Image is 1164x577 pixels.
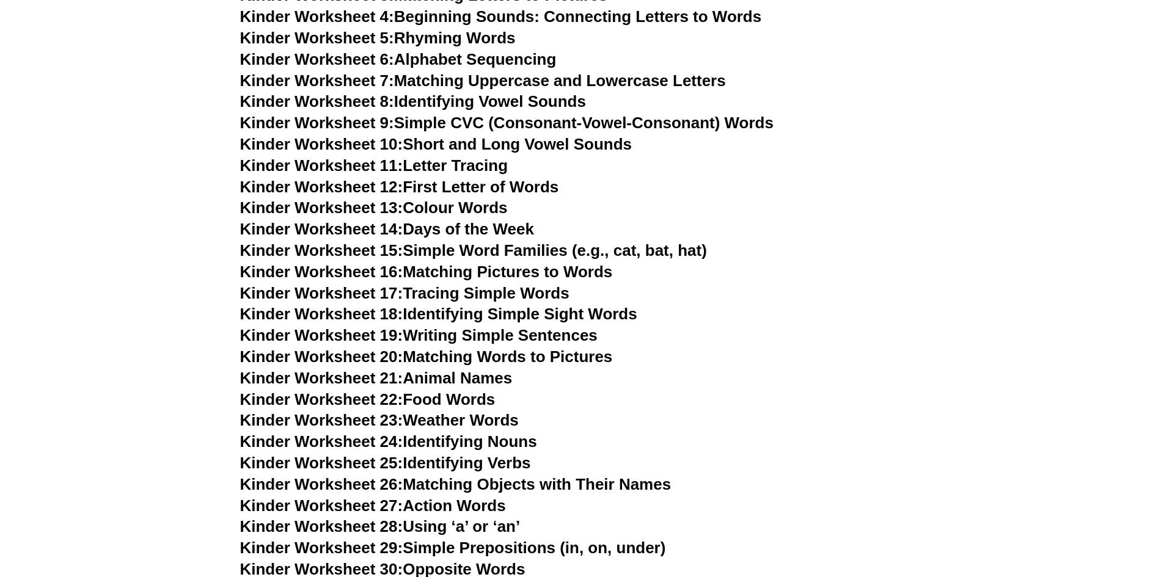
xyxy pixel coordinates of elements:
[240,71,394,90] span: Kinder Worksheet 7:
[240,454,531,472] a: Kinder Worksheet 25:Identifying Verbs
[240,432,403,451] span: Kinder Worksheet 24:
[240,284,403,302] span: Kinder Worksheet 17:
[240,7,394,26] span: Kinder Worksheet 4:
[240,114,394,132] span: Kinder Worksheet 9:
[240,454,403,472] span: Kinder Worksheet 25:
[961,439,1164,577] iframe: Chat Widget
[240,220,534,238] a: Kinder Worksheet 14:Days of the Week
[240,347,613,366] a: Kinder Worksheet 20:Matching Words to Pictures
[240,263,613,281] a: Kinder Worksheet 16:Matching Pictures to Words
[240,198,403,217] span: Kinder Worksheet 13:
[240,156,508,175] a: Kinder Worksheet 11:Letter Tracing
[240,263,403,281] span: Kinder Worksheet 16:
[240,114,774,132] a: Kinder Worksheet 9:Simple CVC (Consonant-Vowel-Consonant) Words
[240,517,403,535] span: Kinder Worksheet 28:
[240,390,496,408] a: Kinder Worksheet 22:Food Words
[240,411,403,429] span: Kinder Worksheet 23:
[240,29,394,47] span: Kinder Worksheet 5:
[240,539,403,557] span: Kinder Worksheet 29:
[240,284,569,302] a: Kinder Worksheet 17:Tracing Simple Words
[240,369,513,387] a: Kinder Worksheet 21:Animal Names
[240,50,557,68] a: Kinder Worksheet 6:Alphabet Sequencing
[240,241,403,259] span: Kinder Worksheet 15:
[240,241,707,259] a: Kinder Worksheet 15:Simple Word Families (e.g., cat, bat, hat)
[240,92,586,111] a: Kinder Worksheet 8:Identifying Vowel Sounds
[240,432,537,451] a: Kinder Worksheet 24:Identifying Nouns
[240,326,598,344] a: Kinder Worksheet 19:Writing Simple Sentences
[240,178,559,196] a: Kinder Worksheet 12:First Letter of Words
[240,178,403,196] span: Kinder Worksheet 12:
[240,411,519,429] a: Kinder Worksheet 23:Weather Words
[240,496,506,515] a: Kinder Worksheet 27:Action Words
[240,135,632,153] a: Kinder Worksheet 10:Short and Long Vowel Sounds
[240,50,394,68] span: Kinder Worksheet 6:
[240,92,394,111] span: Kinder Worksheet 8:
[240,475,403,493] span: Kinder Worksheet 26:
[240,156,403,175] span: Kinder Worksheet 11:
[240,326,403,344] span: Kinder Worksheet 19:
[240,135,403,153] span: Kinder Worksheet 10:
[240,390,403,408] span: Kinder Worksheet 22:
[240,305,403,323] span: Kinder Worksheet 18:
[240,305,637,323] a: Kinder Worksheet 18:Identifying Simple Sight Words
[240,517,521,535] a: Kinder Worksheet 28:Using ‘a’ or ‘an’
[240,475,672,493] a: Kinder Worksheet 26:Matching Objects with Their Names
[240,496,403,515] span: Kinder Worksheet 27:
[240,369,403,387] span: Kinder Worksheet 21:
[240,220,403,238] span: Kinder Worksheet 14:
[240,347,403,366] span: Kinder Worksheet 20:
[240,29,516,47] a: Kinder Worksheet 5:Rhyming Words
[240,539,666,557] a: Kinder Worksheet 29:Simple Prepositions (in, on, under)
[240,71,726,90] a: Kinder Worksheet 7:Matching Uppercase and Lowercase Letters
[240,198,508,217] a: Kinder Worksheet 13:Colour Words
[240,7,762,26] a: Kinder Worksheet 4:Beginning Sounds: Connecting Letters to Words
